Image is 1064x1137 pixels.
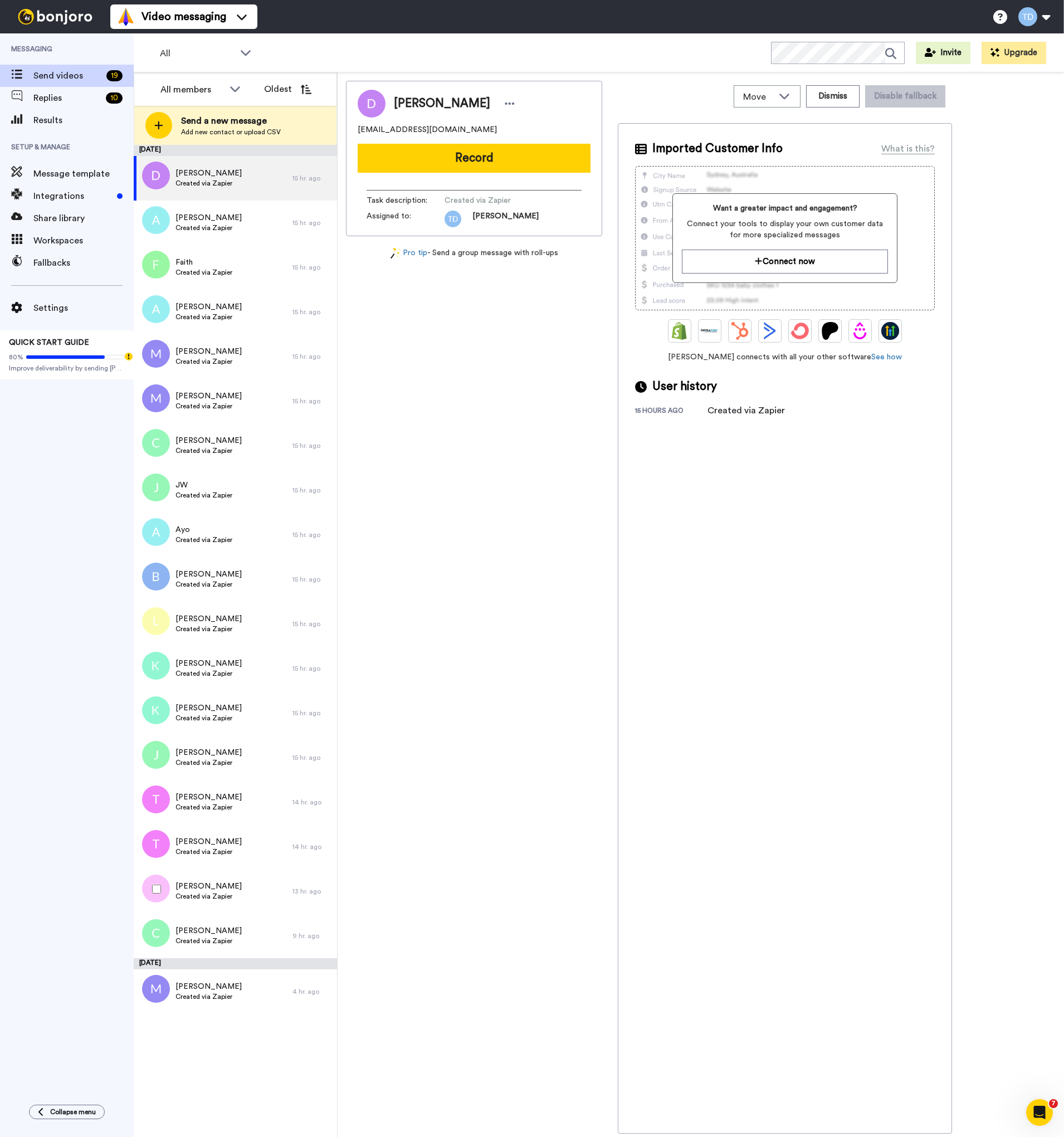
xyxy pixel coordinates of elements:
div: What is this? [881,142,935,155]
span: [PERSON_NAME] connects with all your other software [635,352,935,363]
span: Want a greater impact and engagement? [682,203,887,214]
img: c.png [142,919,170,947]
span: 80% [9,353,23,362]
span: [PERSON_NAME] [175,569,242,580]
div: 15 hr. ago [292,619,331,628]
div: 15 hours ago [635,406,707,417]
img: magic-wand.svg [391,247,401,259]
span: Replies [33,91,101,105]
img: m.png [142,975,170,1003]
span: Workspaces [33,234,134,247]
span: Created via Zapier [175,268,232,277]
img: Hubspot [731,322,749,340]
div: 15 hr. ago [292,530,331,539]
span: Created via Zapier [175,669,242,678]
span: [PERSON_NAME] [175,881,242,892]
img: bj-logo-header-white.svg [13,9,97,25]
span: Created via Zapier [445,195,550,206]
span: QUICK START GUIDE [9,339,89,347]
a: Pro tip [391,247,427,259]
span: Created via Zapier [175,357,242,366]
div: 15 hr. ago [292,263,331,272]
div: [DATE] [134,958,337,969]
img: m.png [142,384,170,412]
div: 15 hr. ago [292,441,331,450]
button: Collapse menu [29,1105,105,1119]
img: Ontraport [701,322,719,340]
img: l.png [142,607,170,635]
img: k.png [142,696,170,724]
div: 9 hr. ago [292,931,331,940]
span: Imported Customer Info [652,140,783,157]
span: Created via Zapier [175,313,242,321]
span: Collapse menu [50,1107,96,1116]
span: Video messaging [141,9,226,25]
span: Task description : [367,195,445,206]
img: GoHighLevel [881,322,899,340]
a: See how [871,353,902,361]
span: JW [175,480,232,491]
button: Connect now [682,250,887,274]
span: Created via Zapier [175,892,242,901]
img: Shopify [671,322,689,340]
span: Created via Zapier [175,179,242,188]
span: Created via Zapier [175,402,242,411]
span: [PERSON_NAME] [175,391,242,402]
img: b.png [142,563,170,591]
span: [PERSON_NAME] [175,658,242,669]
img: Drip [851,322,869,340]
button: Invite [916,42,970,64]
span: [EMAIL_ADDRESS][DOMAIN_NAME] [358,124,497,135]
img: f.png [142,251,170,279]
button: Upgrade [982,42,1046,64]
div: 4 hr. ago [292,987,331,996]
img: Patreon [821,322,839,340]
img: ConvertKit [791,322,809,340]
img: d.png [142,162,170,189]
img: t.png [142,830,170,858]
span: Created via Zapier [175,803,242,812]
span: Share library [33,212,134,225]
span: Message template [33,167,134,180]
span: Integrations [33,189,113,203]
img: j.png [142,741,170,769]
span: Fallbacks [33,256,134,270]
img: t.png [142,785,170,813]
button: Dismiss [806,85,860,108]
span: [PERSON_NAME] [175,613,242,624]
span: [PERSON_NAME] [472,211,539,227]
span: 7 [1049,1099,1058,1108]
button: Disable fallback [865,85,945,108]
span: Assigned to: [367,211,445,227]
span: Improve deliverability by sending [PERSON_NAME]’s from your own email [9,364,125,373]
span: User history [652,378,717,395]
span: Send a new message [181,114,281,128]
span: Move [743,90,773,104]
span: All [160,47,235,60]
span: [PERSON_NAME] [175,702,242,714]
div: 15 hr. ago [292,352,331,361]
div: 15 hr. ago [292,664,331,673]
span: Created via Zapier [175,992,242,1001]
span: [PERSON_NAME] [175,168,242,179]
img: ActiveCampaign [761,322,779,340]
span: Created via Zapier [175,624,242,633]
img: a.png [142,206,170,234]
img: Image of Dave [358,90,385,118]
span: Created via Zapier [175,758,242,767]
span: [PERSON_NAME] [175,792,242,803]
span: Add new contact or upload CSV [181,128,281,136]
span: [PERSON_NAME] [175,301,242,313]
iframe: Intercom live chat [1026,1099,1053,1126]
div: 15 hr. ago [292,218,331,227]
span: [PERSON_NAME] [175,435,242,446]
img: j.png [142,474,170,501]
span: Created via Zapier [175,936,242,945]
span: Faith [175,257,232,268]
div: All members [160,83,224,96]
img: c.png [142,429,170,457]
div: 15 hr. ago [292,753,331,762]
span: Send videos [33,69,102,82]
